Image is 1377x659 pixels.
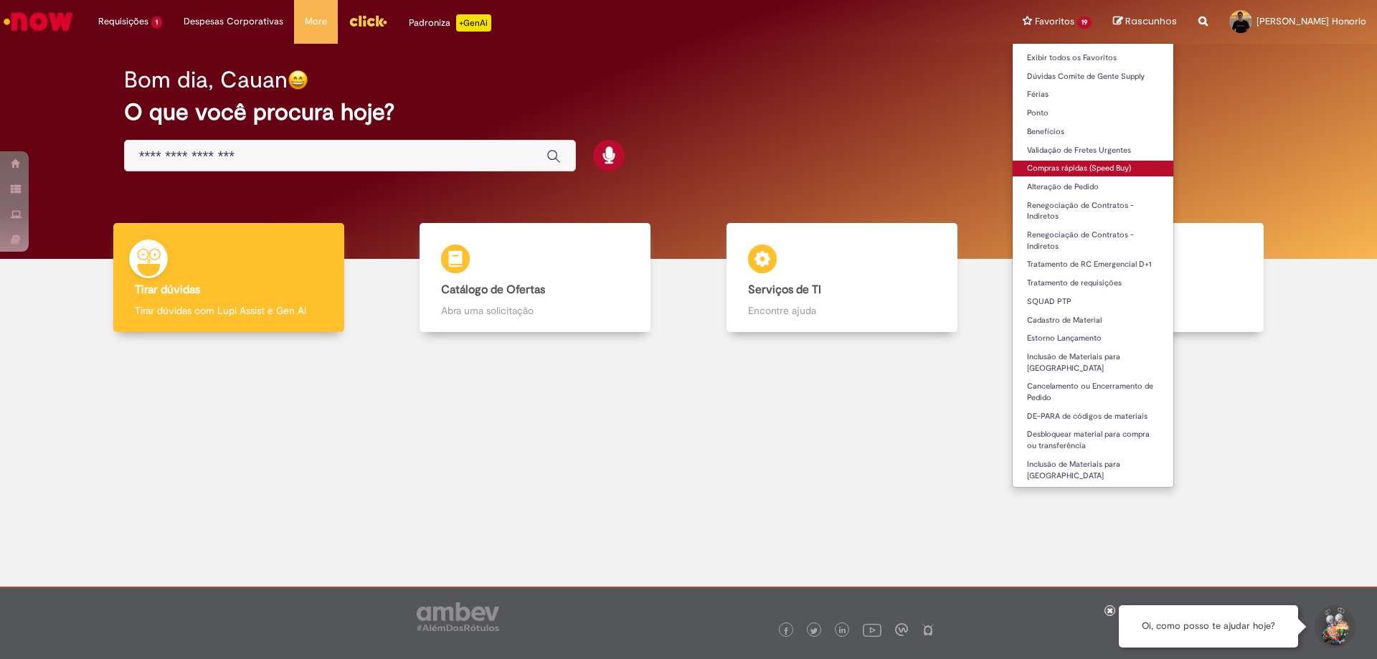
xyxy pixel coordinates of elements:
[1077,16,1092,29] span: 19
[748,283,821,297] b: Serviços de TI
[1013,124,1173,140] a: Benefícios
[839,627,846,635] img: logo_footer_linkedin.png
[184,14,283,29] span: Despesas Corporativas
[1013,50,1173,66] a: Exibir todos os Favoritos
[1013,87,1173,103] a: Férias
[305,14,327,29] span: More
[1013,409,1173,425] a: DE-PARA de códigos de materiais
[441,283,545,297] b: Catálogo de Ofertas
[1119,605,1298,648] div: Oi, como posso te ajudar hoje?
[995,223,1302,333] a: Base de Conhecimento Consulte e aprenda
[688,223,995,333] a: Serviços de TI Encontre ajuda
[1013,227,1173,254] a: Renegociação de Contratos - Indiretos
[1013,143,1173,158] a: Validação de Fretes Urgentes
[288,70,308,90] img: happy-face.png
[922,623,934,636] img: logo_footer_naosei.png
[1013,349,1173,376] a: Inclusão de Materiais para [GEOGRAPHIC_DATA]
[748,303,936,318] p: Encontre ajuda
[1013,427,1173,453] a: Desbloquear material para compra ou transferência
[1013,161,1173,176] a: Compras rápidas (Speed Buy)
[863,620,881,639] img: logo_footer_youtube.png
[441,303,629,318] p: Abra uma solicitação
[124,67,288,93] h2: Bom dia, Cauan
[1113,15,1177,29] a: Rascunhos
[135,283,200,297] b: Tirar dúvidas
[1257,15,1366,27] span: [PERSON_NAME] Honorio
[1013,257,1173,272] a: Tratamento de RC Emergencial D+1
[409,14,491,32] div: Padroniza
[1035,14,1074,29] span: Favoritos
[124,100,1254,125] h2: O que você procura hoje?
[1013,275,1173,291] a: Tratamento de requisições
[1013,379,1173,405] a: Cancelamento ou Encerramento de Pedido
[1013,198,1173,224] a: Renegociação de Contratos - Indiretos
[1,7,75,36] img: ServiceNow
[151,16,162,29] span: 1
[349,10,387,32] img: click_logo_yellow_360x200.png
[782,627,790,635] img: logo_footer_facebook.png
[1013,294,1173,310] a: SQUAD PTP
[1312,605,1355,648] button: Iniciar Conversa de Suporte
[1013,331,1173,346] a: Estorno Lançamento
[456,14,491,32] p: +GenAi
[1013,179,1173,195] a: Alteração de Pedido
[382,223,689,333] a: Catálogo de Ofertas Abra uma solicitação
[1125,14,1177,28] span: Rascunhos
[1012,43,1174,488] ul: Favoritos
[810,627,818,635] img: logo_footer_twitter.png
[1013,69,1173,85] a: Dúvidas Comite de Gente Supply
[135,303,323,318] p: Tirar dúvidas com Lupi Assist e Gen Ai
[1013,457,1173,483] a: Inclusão de Materiais para [GEOGRAPHIC_DATA]
[98,14,148,29] span: Requisições
[75,223,382,333] a: Tirar dúvidas Tirar dúvidas com Lupi Assist e Gen Ai
[1013,313,1173,328] a: Cadastro de Material
[1013,105,1173,121] a: Ponto
[895,623,908,636] img: logo_footer_workplace.png
[417,602,499,631] img: logo_footer_ambev_rotulo_gray.png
